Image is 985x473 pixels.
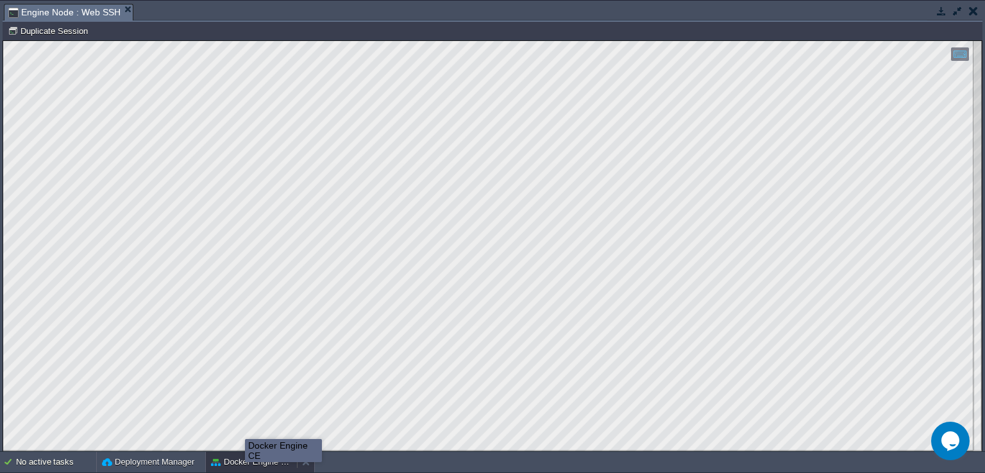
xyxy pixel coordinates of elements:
[16,452,96,472] div: No active tasks
[248,440,319,461] div: Docker Engine CE
[8,25,92,37] button: Duplicate Session
[102,456,194,469] button: Deployment Manager
[211,456,292,469] button: Docker Engine CE
[931,422,972,460] iframe: chat widget
[8,4,121,21] span: Engine Node : Web SSH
